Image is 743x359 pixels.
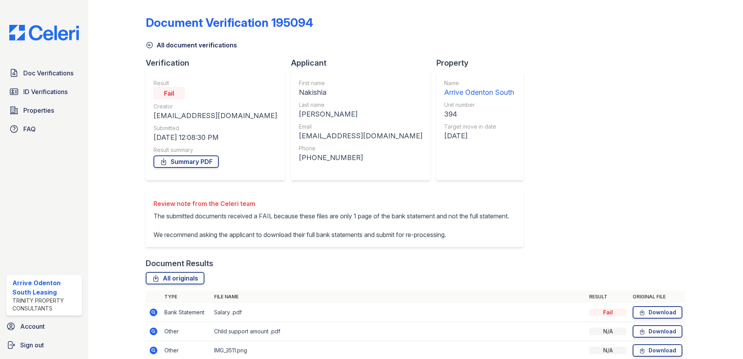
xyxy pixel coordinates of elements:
div: Name [444,79,514,87]
div: Fail [589,308,626,316]
span: Sign out [20,340,44,350]
div: [EMAIL_ADDRESS][DOMAIN_NAME] [299,131,422,141]
td: Salary .pdf [211,303,586,322]
div: Document Results [146,258,213,269]
div: Review note from the Celeri team [153,199,509,208]
div: Target move in date [444,123,514,131]
a: Name Arrive Odenton South [444,79,514,98]
div: Arrive Odenton South Leasing [12,278,79,297]
a: All document verifications [146,40,237,50]
a: Download [633,306,682,319]
span: Doc Verifications [23,68,73,78]
div: Result [153,79,277,87]
div: Nakishia [299,87,422,98]
p: The submitted documents received a FAIL because these files are only 1 page of the bank statement... [153,211,509,239]
td: Child support amount .pdf [211,322,586,341]
div: Unit number [444,101,514,109]
div: Property [436,58,530,68]
div: Verification [146,58,291,68]
div: Submitted [153,124,277,132]
div: [DATE] [444,131,514,141]
span: ID Verifications [23,87,68,96]
div: First name [299,79,422,87]
span: Account [20,322,45,331]
div: Creator [153,103,277,110]
span: FAQ [23,124,36,134]
a: Properties [6,103,82,118]
div: Applicant [291,58,436,68]
img: CE_Logo_Blue-a8612792a0a2168367f1c8372b55b34899dd931a85d93a1a3d3e32e68fde9ad4.png [3,25,85,40]
div: Email [299,123,422,131]
a: Summary PDF [153,155,219,168]
div: N/A [589,328,626,335]
th: Result [586,291,630,303]
div: Trinity Property Consultants [12,297,79,312]
td: Bank Statement [161,303,211,322]
div: 394 [444,109,514,120]
span: Properties [23,106,54,115]
div: Phone [299,145,422,152]
a: All originals [146,272,204,284]
a: Download [633,344,682,357]
td: Other [161,322,211,341]
div: [PERSON_NAME] [299,109,422,120]
a: ID Verifications [6,84,82,99]
th: Original file [630,291,685,303]
th: File name [211,291,586,303]
div: [EMAIL_ADDRESS][DOMAIN_NAME] [153,110,277,121]
a: Account [3,319,85,334]
a: Doc Verifications [6,65,82,81]
div: Last name [299,101,422,109]
a: Sign out [3,337,85,353]
a: Download [633,325,682,338]
div: N/A [589,347,626,354]
div: Fail [153,87,185,99]
div: Document Verification 195094 [146,16,313,30]
div: [PHONE_NUMBER] [299,152,422,163]
div: Arrive Odenton South [444,87,514,98]
div: [DATE] 12:08:30 PM [153,132,277,143]
th: Type [161,291,211,303]
a: FAQ [6,121,82,137]
div: Result summary [153,146,277,154]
